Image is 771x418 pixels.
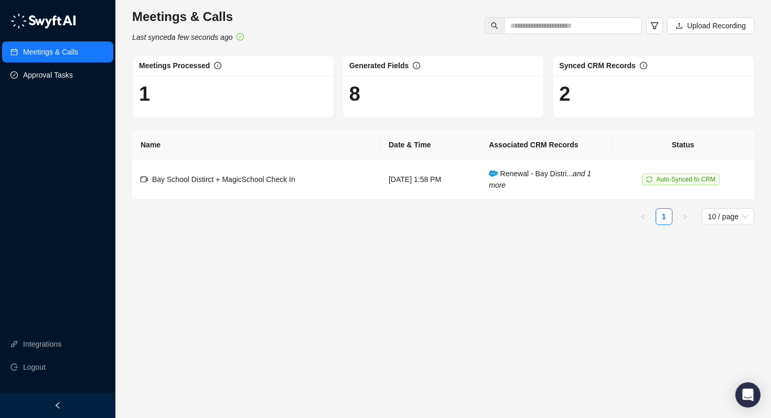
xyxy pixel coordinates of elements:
[349,61,409,70] span: Generated Fields
[676,22,683,29] span: upload
[687,20,746,31] span: Upload Recording
[237,33,244,40] span: check-circle
[132,8,244,25] h3: Meetings & Calls
[10,13,76,29] img: logo-05li4sbe.png
[677,208,693,225] button: right
[132,131,380,159] th: Name
[682,213,688,220] span: right
[139,61,210,70] span: Meetings Processed
[489,169,591,189] i: and 1 more
[380,131,480,159] th: Date & Time
[735,382,761,408] div: Open Intercom Messenger
[23,41,78,62] a: Meetings & Calls
[656,209,672,224] a: 1
[656,208,672,225] li: 1
[23,334,61,355] a: Integrations
[635,208,651,225] li: Previous Page
[54,402,61,409] span: left
[640,213,646,220] span: left
[349,82,538,106] h1: 8
[214,62,221,69] span: info-circle
[650,22,659,30] span: filter
[559,61,635,70] span: Synced CRM Records
[380,159,480,200] td: [DATE] 1:58 PM
[677,208,693,225] li: Next Page
[646,176,652,183] span: sync
[667,17,754,34] button: Upload Recording
[132,33,232,41] i: Last synced a few seconds ago
[702,208,754,225] div: Page Size
[139,82,327,106] h1: 1
[10,363,18,371] span: logout
[559,82,747,106] h1: 2
[23,65,73,85] a: Approval Tasks
[612,131,754,159] th: Status
[491,22,498,29] span: search
[640,62,647,69] span: info-circle
[152,175,295,184] span: Bay School Distirct + MagicSchool Check In
[708,209,748,224] span: 10 / page
[656,176,715,183] span: Auto-Synced to CRM
[635,208,651,225] button: left
[23,357,46,378] span: Logout
[480,131,612,159] th: Associated CRM Records
[413,62,420,69] span: info-circle
[489,169,591,189] span: Renewal - Bay Distri...
[141,176,148,183] span: video-camera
